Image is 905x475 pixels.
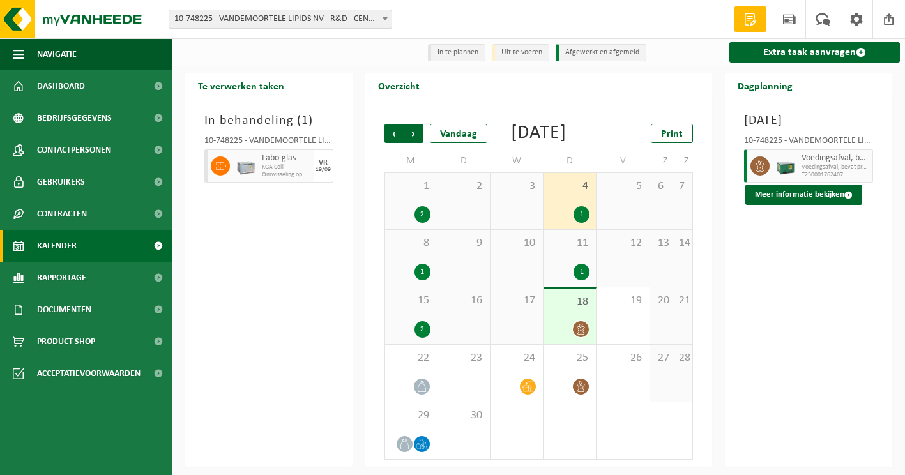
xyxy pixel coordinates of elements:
[603,294,643,308] span: 19
[802,163,869,171] span: Voedingsafval, bevat producten van dierlijke oorsprong, geme
[37,262,86,294] span: Rapportage
[603,351,643,365] span: 26
[262,153,311,163] span: Labo-glas
[678,294,686,308] span: 21
[37,358,141,389] span: Acceptatievoorwaarden
[437,149,491,172] td: D
[657,179,665,193] span: 6
[37,38,77,70] span: Navigatie
[204,111,333,130] h3: In behandeling ( )
[392,294,430,308] span: 15
[657,351,665,365] span: 27
[262,163,311,171] span: KGA Colli
[678,351,686,365] span: 28
[414,206,430,223] div: 2
[550,179,589,193] span: 4
[444,351,483,365] span: 23
[678,179,686,193] span: 7
[392,351,430,365] span: 22
[37,70,85,102] span: Dashboard
[262,171,311,179] span: Omwisseling op aanvraag (excl. voorrijkost)
[574,206,589,223] div: 1
[444,294,483,308] span: 16
[37,230,77,262] span: Kalender
[574,264,589,280] div: 1
[392,236,430,250] span: 8
[497,294,536,308] span: 17
[316,167,331,173] div: 19/09
[185,73,297,98] h2: Te verwerken taken
[650,149,672,172] td: Z
[404,124,423,143] span: Volgende
[603,179,643,193] span: 5
[37,294,91,326] span: Documenten
[497,236,536,250] span: 10
[428,44,485,61] li: In te plannen
[204,137,333,149] div: 10-748225 - VANDEMOORTELE LIPIDS NV - R&D - CENTER - IZEGEM
[603,236,643,250] span: 12
[597,149,650,172] td: V
[444,179,483,193] span: 2
[661,129,683,139] span: Print
[37,134,111,166] span: Contactpersonen
[550,295,589,309] span: 18
[37,166,85,198] span: Gebruikers
[169,10,392,28] span: 10-748225 - VANDEMOORTELE LIPIDS NV - R&D - CENTER - IZEGEM
[414,264,430,280] div: 1
[497,179,536,193] span: 3
[497,351,536,365] span: 24
[444,236,483,250] span: 9
[492,44,549,61] li: Uit te voeren
[725,73,805,98] h2: Dagplanning
[491,149,544,172] td: W
[444,409,483,423] span: 30
[414,321,430,338] div: 2
[651,124,693,143] a: Print
[511,124,567,143] div: [DATE]
[37,326,95,358] span: Product Shop
[744,111,873,130] h3: [DATE]
[319,159,328,167] div: VR
[744,137,873,149] div: 10-748225 - VANDEMOORTELE LIPIDS NV - R&D - CENTER - IZEGEM
[37,198,87,230] span: Contracten
[550,351,589,365] span: 25
[365,73,432,98] h2: Overzicht
[430,124,487,143] div: Vandaag
[745,185,862,205] button: Meer informatie bekijken
[169,10,392,29] span: 10-748225 - VANDEMOORTELE LIPIDS NV - R&D - CENTER - IZEGEM
[657,236,665,250] span: 13
[544,149,597,172] td: D
[384,124,404,143] span: Vorige
[384,149,437,172] td: M
[657,294,665,308] span: 20
[556,44,646,61] li: Afgewerkt en afgemeld
[392,179,430,193] span: 1
[392,409,430,423] span: 29
[236,156,255,176] img: PB-LB-0680-HPE-GY-11
[729,42,900,63] a: Extra taak aanvragen
[37,102,112,134] span: Bedrijfsgegevens
[802,153,869,163] span: Voedingsafval, bevat producten van dierlijke oorsprong, gemengde verpakking (exclusief glas), cat...
[301,114,308,127] span: 1
[776,156,795,176] img: PB-LB-0680-HPE-GN-01
[802,171,869,179] span: T250001762407
[550,236,589,250] span: 11
[678,236,686,250] span: 14
[671,149,693,172] td: Z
